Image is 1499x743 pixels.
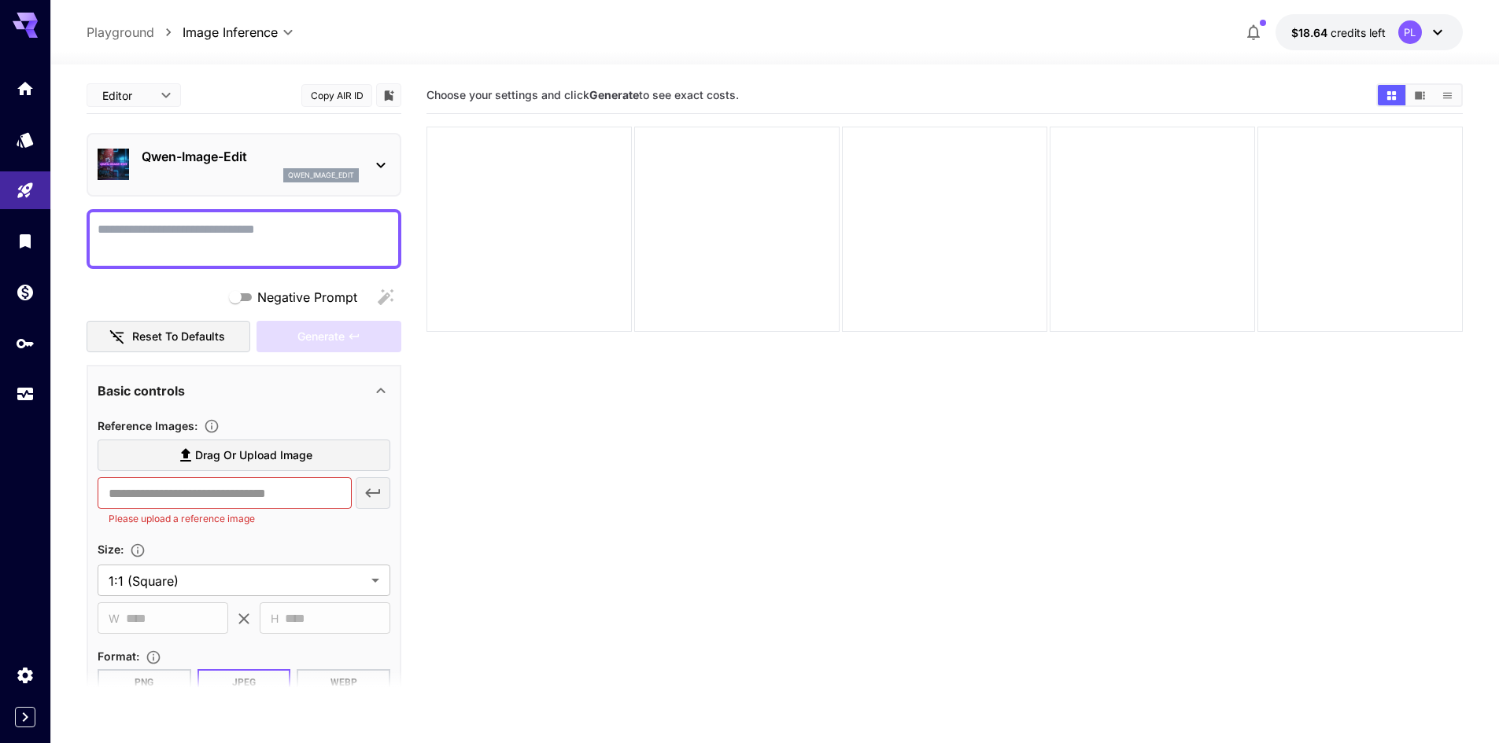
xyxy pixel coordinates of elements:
span: Negative Prompt [257,288,357,307]
button: Expand sidebar [15,707,35,727]
span: Drag or upload image [195,446,312,465]
div: Models [16,130,35,149]
p: Basic controls [98,381,185,400]
div: Library [16,231,35,251]
button: $18.63979PL [1276,14,1463,50]
span: Reference Images : [98,419,198,432]
div: Wallet [16,282,35,302]
button: Reset to defaults [87,321,250,353]
button: Show media in list view [1434,85,1461,105]
span: Format : [98,649,139,663]
p: qwen_image_edit [288,170,354,181]
div: Usage [16,384,35,404]
span: Image Inference [183,23,278,42]
button: Show media in grid view [1378,85,1405,105]
div: Settings [16,665,35,685]
div: API Keys [16,333,35,353]
span: Size : [98,543,124,556]
div: Playground [16,175,35,195]
span: $18.64 [1291,26,1331,39]
label: Drag or upload image [98,440,390,472]
div: Basic controls [98,372,390,410]
div: PL [1398,20,1422,44]
button: Choose the file format for the output image. [139,649,168,665]
b: Generate [589,88,639,101]
div: Show media in grid viewShow media in video viewShow media in list view [1376,83,1463,107]
button: Show media in video view [1406,85,1434,105]
div: $18.63979 [1291,24,1386,41]
p: Qwen-Image-Edit [142,147,359,166]
span: H [271,609,279,627]
button: Copy AIR ID [301,84,372,107]
span: 1:1 (Square) [109,572,365,590]
p: Please upload a reference image [109,511,341,527]
button: Add to library [382,86,396,105]
button: Upload a reference image to guide the result. This is needed for Image-to-Image or Inpainting. Su... [198,418,226,434]
a: Playground [87,23,154,42]
span: credits left [1331,26,1386,39]
span: Choose your settings and click to see exact costs. [426,88,739,101]
div: Qwen-Image-Editqwen_image_edit [98,141,390,189]
nav: breadcrumb [87,23,183,42]
span: W [109,609,120,627]
div: Please upload a reference image [257,321,401,353]
div: Home [16,79,35,98]
span: Editor [102,87,151,104]
button: Adjust the dimensions of the generated image by specifying its width and height in pixels, or sel... [124,543,152,558]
